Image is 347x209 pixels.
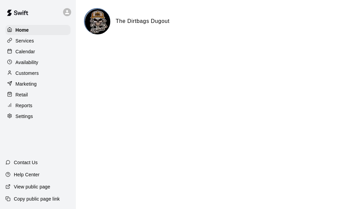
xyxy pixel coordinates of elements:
a: Retail [5,90,70,100]
a: Settings [5,111,70,121]
p: Availability [16,59,38,66]
p: Retail [16,91,28,98]
a: Marketing [5,79,70,89]
h6: The Dirtbags Dugout [116,17,170,26]
a: Availability [5,57,70,67]
p: Services [16,37,34,44]
a: Services [5,36,70,46]
p: Copy public page link [14,196,60,202]
a: Home [5,25,70,35]
a: Calendar [5,47,70,57]
a: Customers [5,68,70,78]
p: Marketing [16,81,37,87]
p: Reports [16,102,32,109]
p: Help Center [14,171,39,178]
p: Home [16,27,29,33]
img: The Dirtbags Dugout logo [85,9,110,34]
p: Contact Us [14,159,38,166]
p: Settings [16,113,33,120]
a: Reports [5,100,70,111]
p: Calendar [16,48,35,55]
p: Customers [16,70,39,77]
p: View public page [14,183,50,190]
